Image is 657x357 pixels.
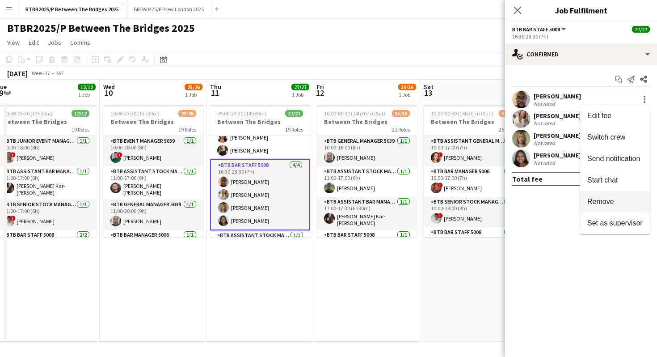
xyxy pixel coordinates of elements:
button: Edit fee [580,105,650,127]
span: Set as supervisor [587,219,643,227]
span: Edit fee [587,112,611,119]
span: Send notification [587,155,640,162]
button: Switch crew [580,127,650,148]
button: Send notification [580,148,650,170]
button: Set as supervisor [580,212,650,234]
button: Remove [580,191,650,212]
span: Remove [587,198,614,205]
span: Start chat [587,176,618,184]
button: Start chat [580,170,650,191]
span: Switch crew [587,133,625,141]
